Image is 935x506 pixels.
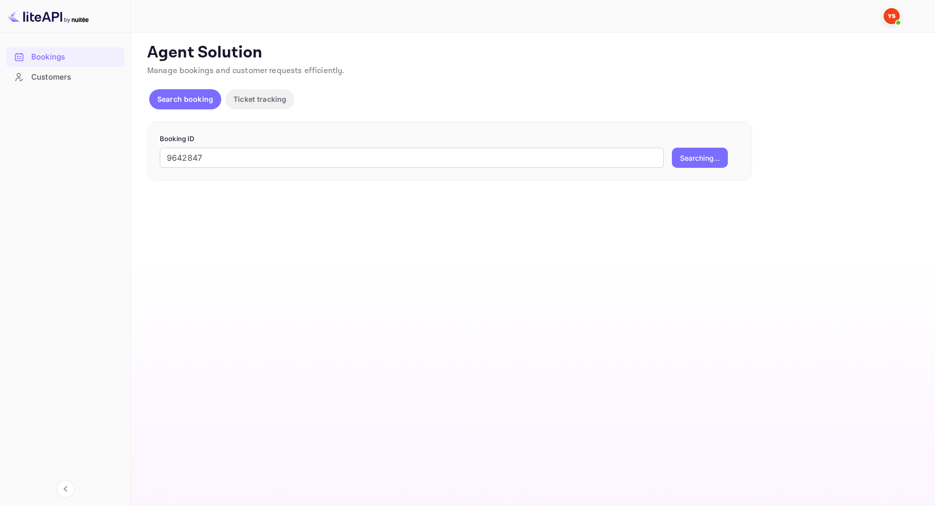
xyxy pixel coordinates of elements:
[6,47,124,67] div: Bookings
[233,94,286,104] p: Ticket tracking
[31,51,119,63] div: Bookings
[160,134,739,144] p: Booking ID
[8,8,89,24] img: LiteAPI logo
[6,68,124,87] div: Customers
[6,68,124,86] a: Customers
[157,94,213,104] p: Search booking
[147,66,345,76] span: Manage bookings and customer requests efficiently.
[672,148,728,168] button: Searching...
[147,43,917,63] p: Agent Solution
[56,480,75,498] button: Collapse navigation
[31,72,119,83] div: Customers
[160,148,664,168] input: Enter Booking ID (e.g., 63782194)
[884,8,900,24] img: Yandex Support
[6,47,124,66] a: Bookings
